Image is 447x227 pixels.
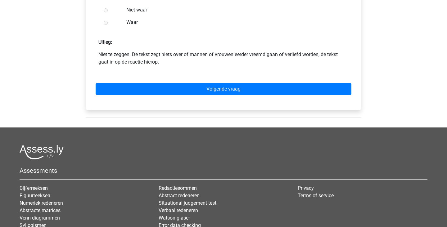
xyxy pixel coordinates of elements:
[20,215,60,221] a: Venn diagrammen
[20,193,50,198] a: Figuurreeksen
[159,193,200,198] a: Abstract redeneren
[96,83,351,95] a: Volgende vraag
[159,185,197,191] a: Redactiesommen
[98,39,112,45] strong: Uitleg:
[20,145,64,159] img: Assessly logo
[159,215,190,221] a: Watson glaser
[159,207,198,213] a: Verbaal redeneren
[20,185,48,191] a: Cijferreeksen
[159,200,216,206] a: Situational judgement test
[20,167,427,174] h5: Assessments
[20,207,61,213] a: Abstracte matrices
[126,6,341,14] label: Niet waar
[20,200,63,206] a: Numeriek redeneren
[298,185,314,191] a: Privacy
[126,19,341,26] label: Waar
[98,51,349,66] p: Niet te zeggen. De tekst zegt niets over of mannen of vrouwen eerder vreemd gaan of verliefd word...
[298,193,334,198] a: Terms of service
